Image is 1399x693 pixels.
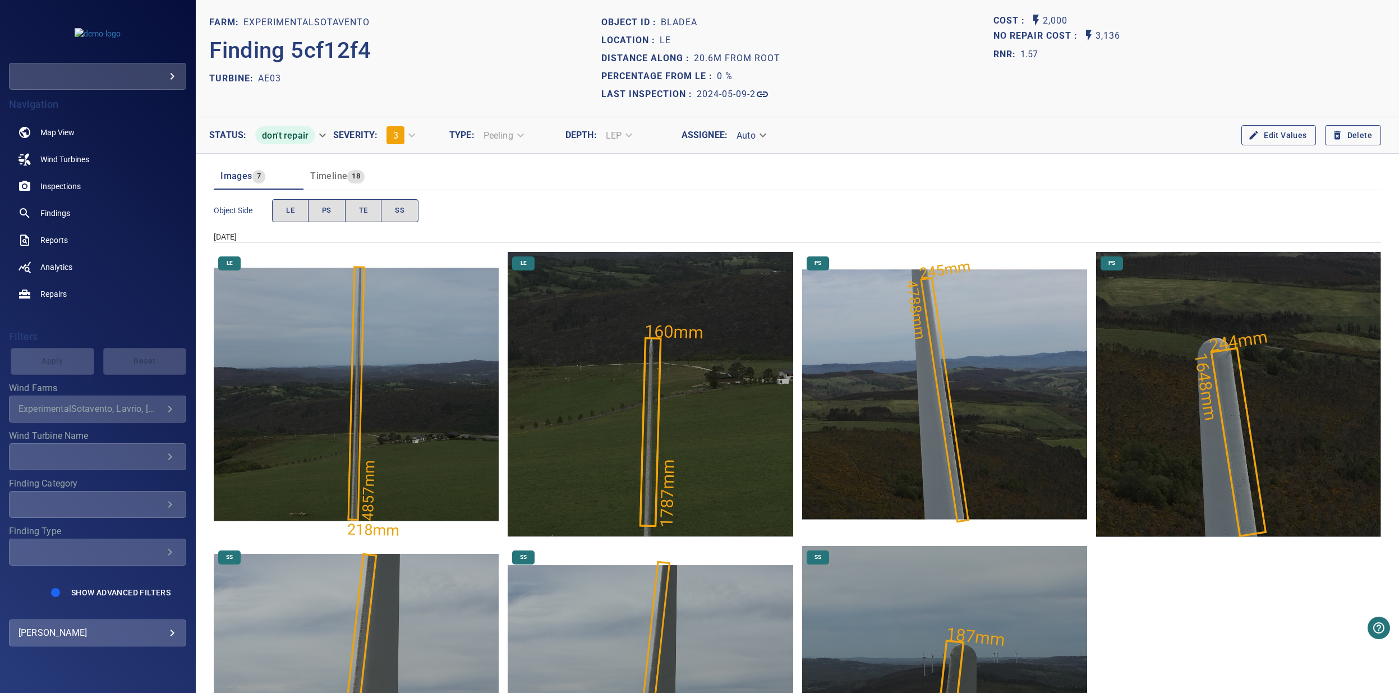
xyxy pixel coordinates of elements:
[1096,252,1381,537] img: ExperimentalSotavento/AE03/2024-05-09-2/2024-05-09-1/image8wp10.jpg
[255,130,315,141] span: don't repair
[9,432,186,440] label: Wind Turbine Name
[475,126,531,145] div: Peeling
[40,127,75,138] span: Map View
[1082,29,1096,42] svg: Auto No Repair Cost
[310,171,347,181] span: Timeline
[993,29,1082,44] span: Projected additional costs incurred by waiting 1 year to repair. This is a function of possible i...
[252,170,265,183] span: 7
[9,539,186,566] div: Finding Type
[40,181,81,192] span: Inspections
[513,553,533,561] span: SS
[209,16,243,29] p: FARM:
[9,527,186,536] label: Finding Type
[601,34,660,47] p: Location :
[9,146,186,173] a: windturbines noActive
[1043,13,1067,29] p: 2,000
[381,199,418,222] button: SS
[993,31,1082,42] h1: No Repair Cost :
[220,171,252,181] span: Images
[219,553,240,561] span: SS
[993,48,1020,61] h1: RNR:
[9,384,186,393] label: Wind Farms
[393,130,398,141] span: 3
[601,88,697,101] p: Last Inspection :
[40,288,67,300] span: Repairs
[9,99,186,110] h4: Navigation
[597,126,639,145] div: LEP
[9,254,186,281] a: analytics noActive
[378,122,422,149] div: 3
[601,70,717,83] p: Percentage from LE :
[19,403,163,414] div: ExperimentalSotavento, Lavrio, [GEOGRAPHIC_DATA]
[65,584,177,602] button: Show Advanced Filters
[9,331,186,342] h4: Filters
[1325,125,1381,146] button: Delete
[214,252,499,537] img: ExperimentalSotavento/AE03/2024-05-09-2/2024-05-09-1/image6wp8.jpg
[75,28,121,39] img: demo-logo
[808,553,828,561] span: SS
[308,199,346,222] button: PS
[1029,13,1043,27] svg: Auto Cost
[601,52,694,65] p: Distance along :
[258,72,281,85] p: AE03
[9,227,186,254] a: reports noActive
[214,205,272,216] span: Object Side
[1241,125,1315,146] button: Edit Values
[9,63,186,90] div: demo
[272,199,418,222] div: objectSide
[71,588,171,597] span: Show Advanced Filters
[449,131,475,140] label: Type :
[1020,48,1038,61] p: 1.57
[209,131,246,140] label: Status :
[214,231,1381,242] div: [DATE]
[802,252,1087,537] img: ExperimentalSotavento/AE03/2024-05-09-2/2024-05-09-1/image9wp11.jpg
[697,88,756,101] p: 2024-05-09-2
[9,396,186,423] div: Wind Farms
[565,131,597,140] label: Depth :
[601,16,661,29] p: Object ID :
[220,259,240,267] span: LE
[243,16,370,29] p: ExperimentalSotavento
[508,252,793,537] img: ExperimentalSotavento/AE03/2024-05-09-2/2024-05-09-1/image7wp9.jpg
[333,131,378,140] label: Severity :
[682,131,728,140] label: Assignee :
[209,72,258,85] p: TURBINE:
[9,443,186,470] div: Wind Turbine Name
[40,235,68,246] span: Reports
[993,13,1029,29] span: The base labour and equipment costs to repair the finding. Does not include the loss of productio...
[9,200,186,227] a: findings noActive
[1096,29,1120,44] p: 3,136
[808,259,828,267] span: PS
[347,170,365,183] span: 18
[694,52,780,65] p: 20.6m from root
[993,16,1029,26] h1: Cost :
[272,199,309,222] button: LE
[514,259,533,267] span: LE
[246,122,333,149] div: don't repair
[322,204,332,217] span: PS
[661,16,697,29] p: bladeA
[40,154,89,165] span: Wind Turbines
[9,173,186,200] a: inspections noActive
[19,624,177,642] div: [PERSON_NAME]
[209,34,371,67] p: Finding 5cf12f4
[395,204,404,217] span: SS
[993,45,1038,63] span: The ratio of the additional incurred cost of repair in 1 year and the cost of repairing today. Fi...
[697,88,769,101] a: 2024-05-09-2
[359,204,368,217] span: TE
[660,34,671,47] p: LE
[286,204,294,217] span: LE
[1102,259,1122,267] span: PS
[9,119,186,146] a: map noActive
[40,208,70,219] span: Findings
[728,126,774,145] div: Auto
[9,281,186,308] a: repairs noActive
[9,491,186,518] div: Finding Category
[345,199,382,222] button: TE
[40,261,72,273] span: Analytics
[717,70,733,83] p: 0 %
[9,479,186,488] label: Finding Category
